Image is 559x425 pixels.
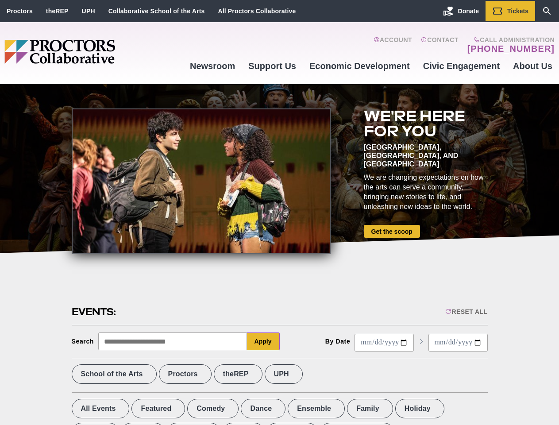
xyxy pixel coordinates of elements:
a: Tickets [486,1,535,21]
button: Apply [247,332,280,350]
a: Collaborative School of the Arts [108,8,205,15]
a: Civic Engagement [416,54,506,78]
label: Dance [241,399,285,418]
a: Donate [436,1,486,21]
a: About Us [506,54,559,78]
a: All Proctors Collaborative [218,8,296,15]
h2: Events: [72,305,117,319]
a: UPH [82,8,95,15]
span: Call Administration [465,36,555,43]
span: Tickets [507,8,528,15]
a: Support Us [242,54,303,78]
h2: We're here for you [364,108,488,139]
a: theREP [46,8,69,15]
a: [PHONE_NUMBER] [467,43,555,54]
label: Proctors [159,364,212,384]
span: Donate [458,8,479,15]
a: Account [374,36,412,54]
label: All Events [72,399,130,418]
a: Economic Development [303,54,416,78]
a: Get the scoop [364,225,420,238]
a: Proctors [7,8,33,15]
label: UPH [265,364,303,384]
label: Family [347,399,393,418]
label: Ensemble [288,399,345,418]
a: Search [535,1,559,21]
div: We are changing expectations on how the arts can serve a community, bringing new stories to life,... [364,173,488,212]
div: Reset All [445,308,487,315]
a: Contact [421,36,459,54]
a: Newsroom [183,54,242,78]
div: [GEOGRAPHIC_DATA], [GEOGRAPHIC_DATA], and [GEOGRAPHIC_DATA] [364,143,488,168]
div: Search [72,338,94,345]
label: Holiday [395,399,444,418]
label: Comedy [187,399,239,418]
label: School of the Arts [72,364,157,384]
div: By Date [325,338,351,345]
label: theREP [214,364,262,384]
label: Featured [131,399,185,418]
img: Proctors logo [4,40,183,64]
